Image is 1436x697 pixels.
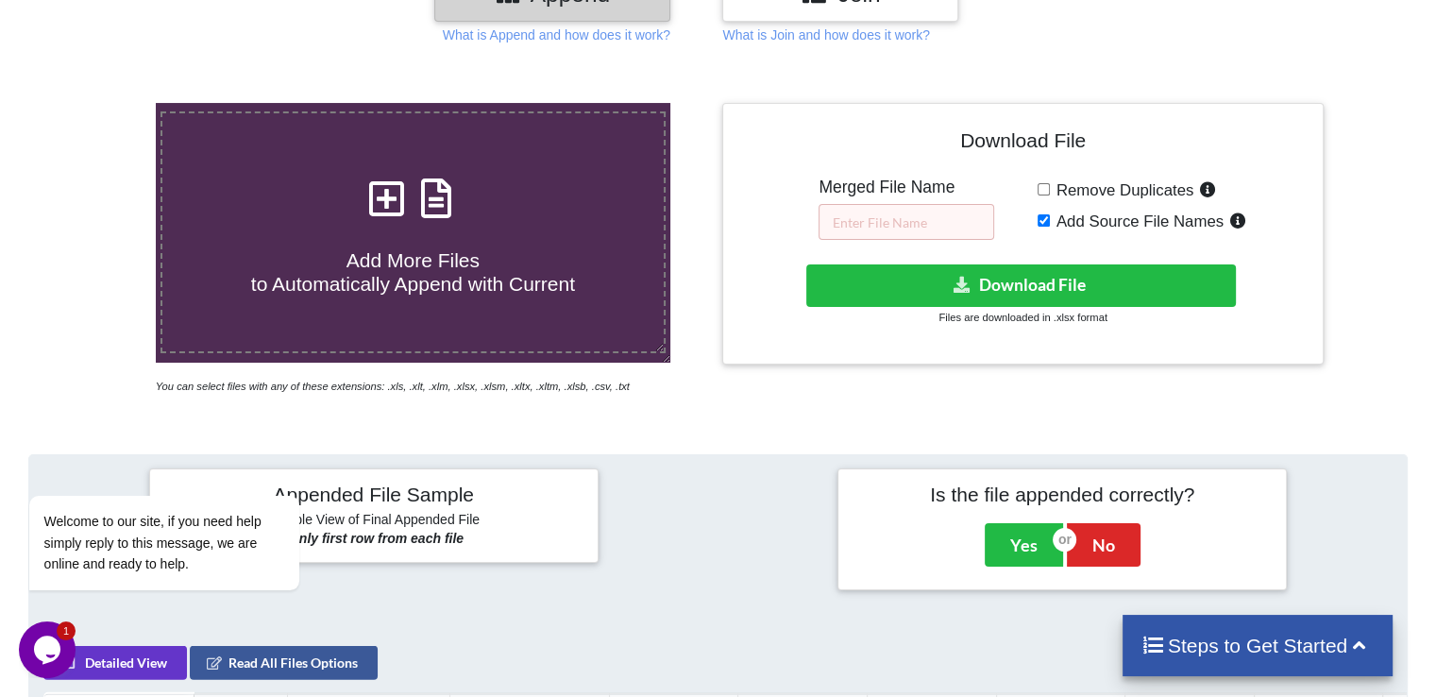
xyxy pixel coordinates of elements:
button: Yes [985,523,1063,567]
i: You can select files with any of these extensions: .xls, .xlt, .xlm, .xlsx, .xlsm, .xltx, .xltm, ... [156,381,630,392]
iframe: chat widget [19,621,79,678]
iframe: chat widget [19,389,359,612]
h6: Sample View of Final Appended File [163,512,584,531]
h5: Merged File Name [819,178,994,197]
p: What is Append and how does it work? [443,25,670,44]
span: Add More Files to Automatically Append with Current [251,249,575,295]
small: Files are downloaded in .xlsx format [938,312,1107,323]
button: No [1067,523,1140,567]
button: Read All Files Options [190,646,378,680]
h4: Download File [736,117,1309,171]
span: Remove Duplicates [1050,181,1194,199]
input: Enter File Name [819,204,994,240]
button: Download File [806,264,1236,307]
p: What is Join and how does it work? [722,25,929,44]
span: Add Source File Names [1050,212,1224,230]
h4: Appended File Sample [163,483,584,509]
h4: Steps to Get Started [1141,634,1375,657]
h4: Is the file appended correctly? [852,483,1273,506]
button: Detailed View [43,646,187,680]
